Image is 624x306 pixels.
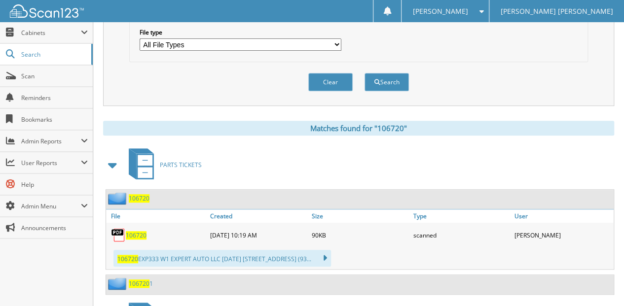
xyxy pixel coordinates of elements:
[512,225,614,245] div: [PERSON_NAME]
[500,8,613,14] span: [PERSON_NAME] [PERSON_NAME]
[21,137,81,145] span: Admin Reports
[208,225,309,245] div: [DATE] 10:19 AM
[365,73,409,91] button: Search
[129,194,149,203] a: 106720
[21,159,81,167] span: User Reports
[410,209,512,223] a: Type
[21,180,88,189] span: Help
[575,259,624,306] iframe: Chat Widget
[126,231,147,239] a: 106720
[140,28,341,36] label: File type
[21,224,88,232] span: Announcements
[108,192,129,204] img: folder2.png
[160,161,202,169] span: PARTS TICKETS
[21,94,88,102] span: Reminders
[208,209,309,223] a: Created
[117,255,138,263] span: 106720
[21,72,88,80] span: Scan
[129,279,153,288] a: 1067201
[111,228,126,242] img: PDF.png
[512,209,614,223] a: User
[10,4,84,18] img: scan123-logo-white.svg
[21,50,86,59] span: Search
[123,145,202,184] a: PARTS TICKETS
[309,209,411,223] a: Size
[103,121,614,136] div: Matches found for "106720"
[410,225,512,245] div: scanned
[113,250,331,267] div: EXP333 W1 EXPERT AUTO LLC [DATE] [STREET_ADDRESS] (93...
[129,279,149,288] span: 106720
[308,73,353,91] button: Clear
[21,115,88,124] span: Bookmarks
[108,277,129,290] img: folder2.png
[413,8,468,14] span: [PERSON_NAME]
[21,202,81,210] span: Admin Menu
[21,29,81,37] span: Cabinets
[309,225,411,245] div: 90KB
[106,209,208,223] a: File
